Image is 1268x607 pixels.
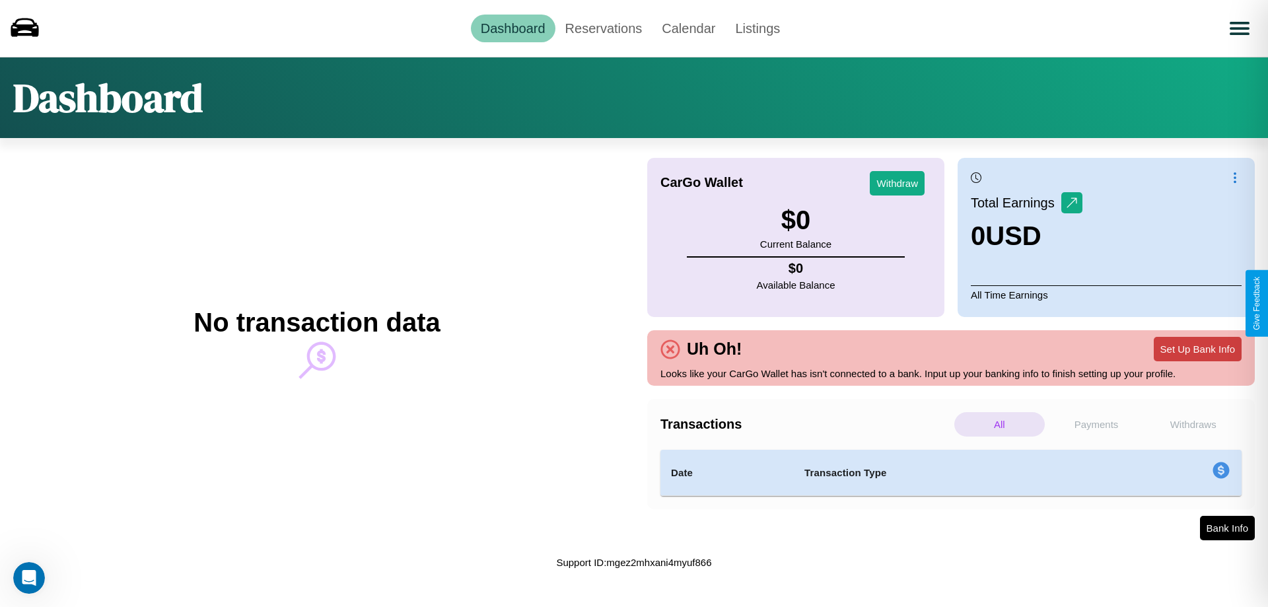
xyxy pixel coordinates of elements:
[671,465,783,481] h4: Date
[13,71,203,125] h1: Dashboard
[870,171,925,196] button: Withdraw
[652,15,725,42] a: Calendar
[556,553,711,571] p: Support ID: mgez2mhxani4myuf866
[971,221,1082,251] h3: 0 USD
[757,261,835,276] h4: $ 0
[1200,516,1255,540] button: Bank Info
[13,562,45,594] iframe: Intercom live chat
[757,276,835,294] p: Available Balance
[660,365,1242,382] p: Looks like your CarGo Wallet has isn't connected to a bank. Input up your banking info to finish ...
[725,15,790,42] a: Listings
[194,308,440,338] h2: No transaction data
[1221,10,1258,47] button: Open menu
[1051,412,1142,437] p: Payments
[660,175,743,190] h4: CarGo Wallet
[971,285,1242,304] p: All Time Earnings
[804,465,1104,481] h4: Transaction Type
[954,412,1045,437] p: All
[1252,277,1261,330] div: Give Feedback
[555,15,652,42] a: Reservations
[1148,412,1238,437] p: Withdraws
[1154,337,1242,361] button: Set Up Bank Info
[680,339,748,359] h4: Uh Oh!
[971,191,1061,215] p: Total Earnings
[760,235,831,253] p: Current Balance
[471,15,555,42] a: Dashboard
[660,417,951,432] h4: Transactions
[660,450,1242,496] table: simple table
[760,205,831,235] h3: $ 0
